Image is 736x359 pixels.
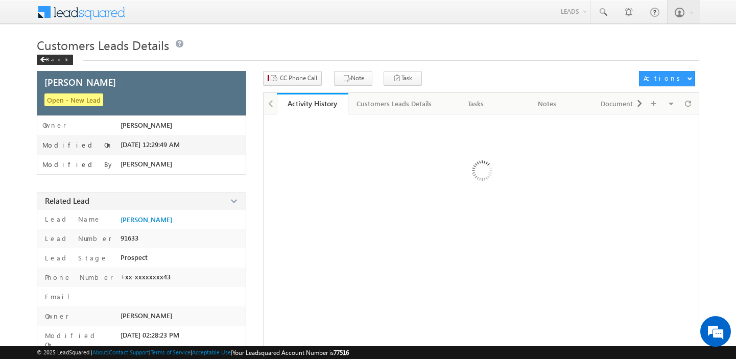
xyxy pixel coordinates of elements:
[277,93,348,114] a: Activity History
[151,349,191,355] a: Terms of Service
[121,331,179,339] span: [DATE] 02:28:23 PM
[44,93,103,106] span: Open - New Lead
[121,234,138,242] span: 91633
[42,214,101,224] label: Lead Name
[512,93,583,114] a: Notes
[42,121,66,129] label: Owner
[583,93,655,114] a: Documents
[37,55,73,65] div: Back
[449,98,503,110] div: Tasks
[42,273,113,282] label: Phone Number
[284,99,341,108] div: Activity History
[357,98,432,110] div: Customers Leads Details
[121,216,172,224] a: [PERSON_NAME]
[92,349,107,355] a: About
[121,312,172,320] span: [PERSON_NAME]
[42,141,113,149] label: Modified On
[192,349,231,355] a: Acceptable Use
[121,121,172,129] span: [PERSON_NAME]
[591,98,646,110] div: Documents
[42,292,78,301] label: Email
[263,71,322,86] button: CC Phone Call
[334,349,349,356] span: 77516
[232,349,349,356] span: Your Leadsquared Account Number is
[42,331,115,349] label: Modified On
[441,93,512,114] a: Tasks
[37,348,349,357] span: © 2025 LeadSquared | | | | |
[121,253,148,261] span: Prospect
[42,253,108,262] label: Lead Stage
[429,119,534,225] img: Loading ...
[42,312,69,321] label: Owner
[109,349,149,355] a: Contact Support
[639,71,695,86] button: Actions
[121,140,180,149] span: [DATE] 12:29:49 AM
[348,93,441,114] a: Customers Leads Details
[121,273,171,281] span: +xx-xxxxxxxx43
[121,160,172,168] span: [PERSON_NAME]
[520,98,574,110] div: Notes
[42,160,114,169] label: Modified By
[37,37,169,53] span: Customers Leads Details
[384,71,422,86] button: Task
[280,74,317,83] span: CC Phone Call
[334,71,372,86] button: Note
[44,78,122,87] span: [PERSON_NAME] -
[644,74,684,83] div: Actions
[42,234,112,243] label: Lead Number
[45,196,89,206] span: Related Lead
